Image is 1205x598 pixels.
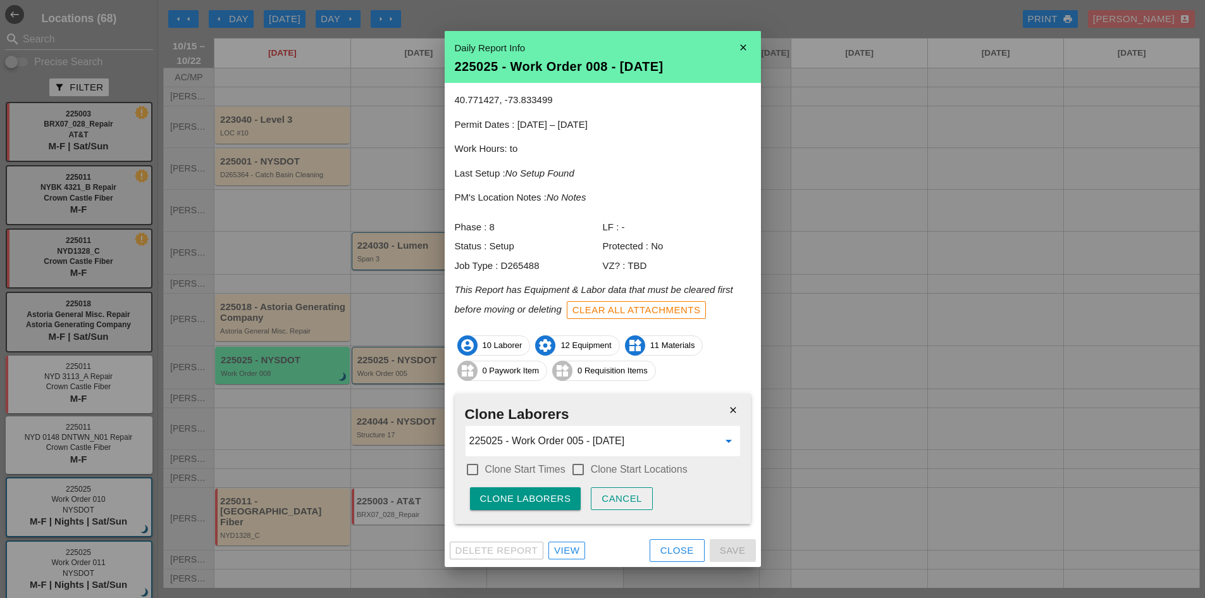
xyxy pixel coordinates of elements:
[720,397,746,423] i: close
[547,192,586,202] i: No Notes
[458,361,547,381] span: 0 Paywork Item
[625,335,645,356] i: widgets
[455,118,751,132] p: Permit Dates : [DATE] – [DATE]
[603,259,751,273] div: VZ? : TBD
[480,492,571,506] div: Clone Laborers
[455,220,603,235] div: Phase : 8
[465,404,741,425] h2: Clone Laborers
[603,239,751,254] div: Protected : No
[455,60,751,73] div: 225025 - Work Order 008 - [DATE]
[455,41,751,56] div: Daily Report Info
[602,492,642,506] div: Cancel
[485,463,565,476] label: Clone Start Times
[455,93,751,108] p: 40.771427, -73.833499
[505,168,574,178] i: No Setup Found
[455,259,603,273] div: Job Type : D265488
[591,487,653,510] button: Cancel
[567,301,707,319] button: Clear All Attachments
[572,303,701,318] div: Clear All Attachments
[455,190,751,205] p: PM's Location Notes :
[458,335,530,356] span: 10 Laborer
[603,220,751,235] div: LF : -
[626,335,703,356] span: 11 Materials
[455,239,603,254] div: Status : Setup
[553,361,655,381] span: 0 Requisition Items
[591,463,688,476] label: Clone Start Locations
[721,433,736,449] i: arrow_drop_down
[731,35,756,60] i: close
[455,166,751,181] p: Last Setup :
[470,487,581,510] button: Clone Laborers
[455,142,751,156] p: Work Hours: to
[552,361,572,381] i: widgets
[455,284,733,314] i: This Report has Equipment & Labor data that must be cleared first before moving or deleting
[469,431,719,451] input: Pick Destination Report
[548,542,585,559] a: View
[536,335,619,356] span: 12 Equipment
[457,361,478,381] i: widgets
[660,544,694,558] div: Close
[650,539,705,562] button: Close
[535,335,555,356] i: settings
[457,335,478,356] i: account_circle
[554,544,579,558] div: View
